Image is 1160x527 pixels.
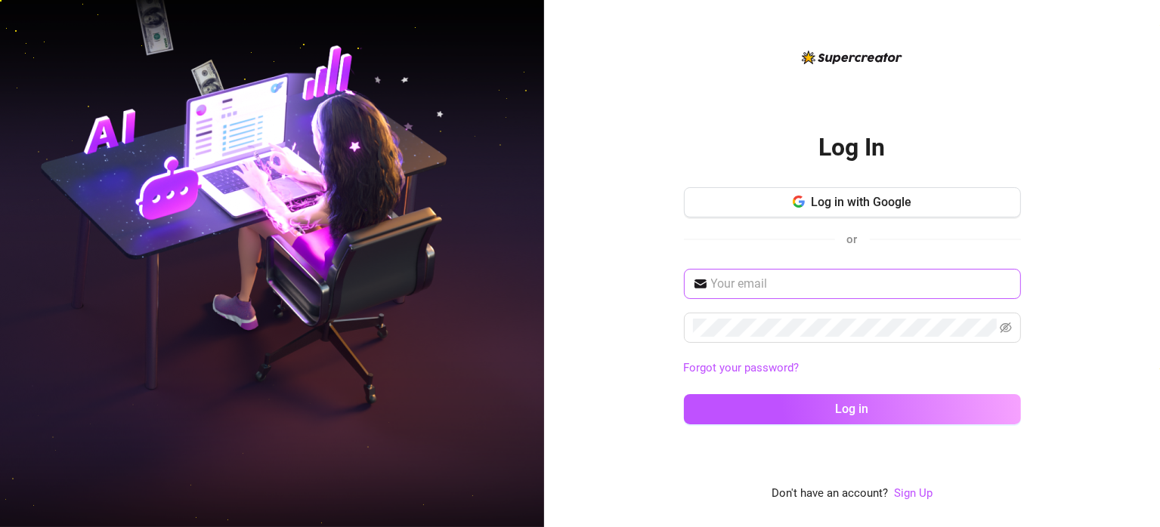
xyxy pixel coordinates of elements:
[1000,322,1012,334] span: eye-invisible
[684,394,1021,424] button: Log in
[802,51,902,64] img: logo-BBDzfeDw.svg
[811,195,911,209] span: Log in with Google
[684,187,1021,217] button: Log in with Google
[819,132,886,163] h2: Log In
[836,402,869,416] span: Log in
[847,233,858,246] span: or
[894,485,933,503] a: Sign Up
[711,275,1012,293] input: Your email
[684,361,800,374] a: Forgot your password?
[772,485,888,503] span: Don't have an account?
[894,486,933,500] a: Sign Up
[684,359,1021,378] a: Forgot your password?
